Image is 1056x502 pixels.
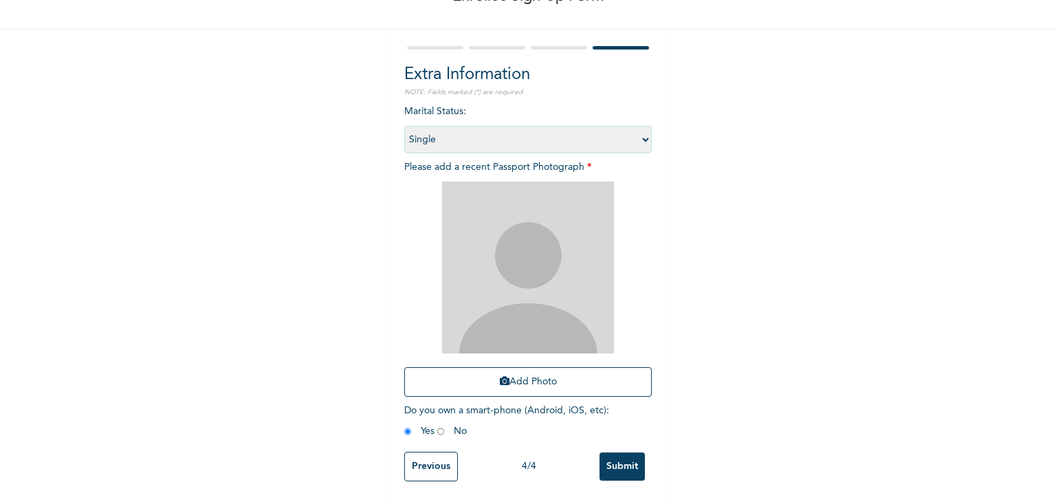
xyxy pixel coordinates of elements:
input: Previous [404,452,458,481]
button: Add Photo [404,367,652,397]
div: 4 / 4 [458,459,599,474]
input: Submit [599,452,645,481]
span: Please add a recent Passport Photograph [404,162,652,404]
h2: Extra Information [404,63,652,87]
span: Marital Status : [404,107,652,144]
img: Crop [442,182,614,353]
span: Do you own a smart-phone (Android, iOS, etc) : Yes No [404,406,609,436]
p: NOTE: Fields marked (*) are required [404,87,652,98]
